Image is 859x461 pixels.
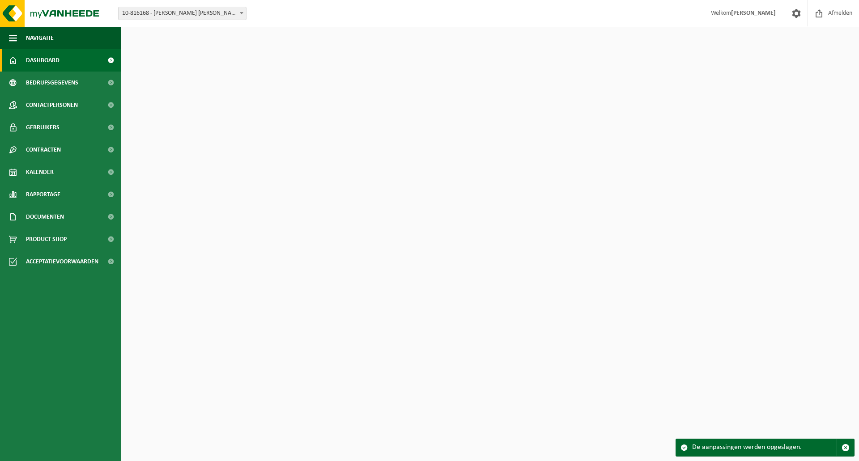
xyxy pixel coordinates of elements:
[26,72,78,94] span: Bedrijfsgegevens
[26,228,67,250] span: Product Shop
[731,10,776,17] strong: [PERSON_NAME]
[26,94,78,116] span: Contactpersonen
[26,206,64,228] span: Documenten
[26,183,60,206] span: Rapportage
[692,439,837,456] div: De aanpassingen werden opgeslagen.
[26,27,54,49] span: Navigatie
[26,116,60,139] span: Gebruikers
[26,49,60,72] span: Dashboard
[118,7,247,20] span: 10-816168 - TEGELS DEPAEPE - WEVELGEM
[26,161,54,183] span: Kalender
[119,7,246,20] span: 10-816168 - TEGELS DEPAEPE - WEVELGEM
[26,139,61,161] span: Contracten
[26,250,98,273] span: Acceptatievoorwaarden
